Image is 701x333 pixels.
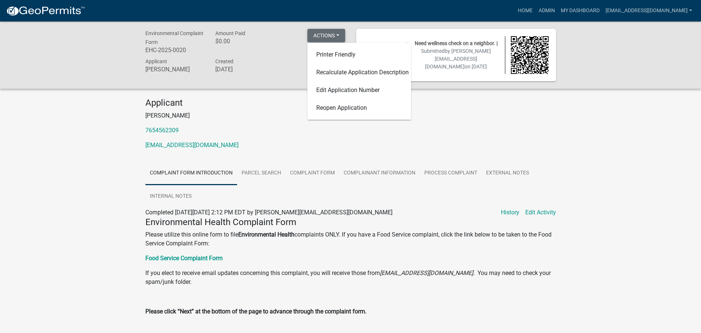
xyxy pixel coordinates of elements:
[307,29,345,42] button: Actions
[145,269,556,286] p: If you elect to receive email updates concerning this complaint, you will receive those from . Yo...
[145,185,196,208] a: Internal Notes
[215,66,274,73] h6: [DATE]
[238,231,294,238] strong: Environmental Health
[145,58,167,64] span: Applicant
[145,142,239,149] a: [EMAIL_ADDRESS][DOMAIN_NAME]
[215,30,245,36] span: Amount Paid
[339,162,420,185] a: Complainant Information
[307,81,411,99] a: Edit Application Number
[145,98,556,108] h4: Applicant
[307,43,411,120] div: Actions
[237,162,286,185] a: Parcel search
[145,30,203,45] span: Environmental Complaint Form
[603,4,695,18] a: [EMAIL_ADDRESS][DOMAIN_NAME]
[307,46,411,64] a: Printer Friendly
[420,162,482,185] a: Process Complaint
[536,4,558,18] a: Admin
[558,4,603,18] a: My Dashboard
[482,162,533,185] a: External Notes
[145,217,556,228] h4: Environmental Health Complaint Form
[145,111,556,120] p: [PERSON_NAME]
[145,209,392,216] span: Completed [DATE][DATE] 2:12 PM EDT by [PERSON_NAME][EMAIL_ADDRESS][DOMAIN_NAME]
[145,230,556,248] p: Please utilize this online form to file complaints ONLY. If you have a Food Service complaint, cl...
[145,47,205,54] h6: EHC-2025-0020
[307,99,411,117] a: Reopen Application
[421,48,491,69] span: Submitted on [DATE]
[525,208,556,217] a: Edit Activity
[215,38,274,45] h6: $0.00
[145,255,223,262] a: Food Service Complaint Form
[286,162,339,185] a: Complaint Form
[425,48,491,69] span: by [PERSON_NAME][EMAIL_ADDRESS][DOMAIN_NAME]
[515,4,536,18] a: Home
[307,64,411,81] a: Recalculate Application Description
[145,308,367,315] strong: Please click “Next” at the bottom of the page to advance through the complaint form.
[380,269,473,276] i: [EMAIL_ADDRESS][DOMAIN_NAME]
[145,127,179,134] a: 7654562309
[501,208,519,217] a: History
[145,66,205,73] h6: [PERSON_NAME]
[215,58,233,64] span: Created
[415,40,498,46] span: Need wellness check on a neighbor. |
[511,36,549,74] img: QR code
[145,162,237,185] a: Complaint Form Introduction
